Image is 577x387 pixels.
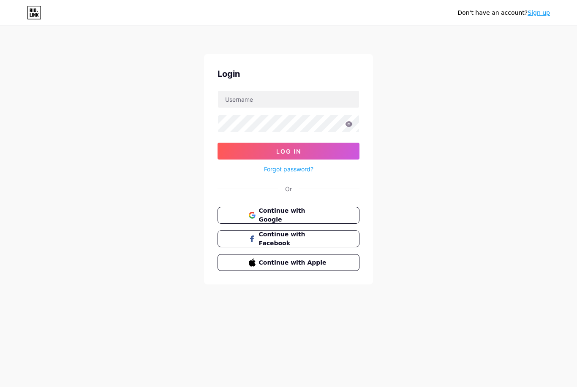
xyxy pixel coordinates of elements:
input: Username [218,91,359,108]
div: Login [218,68,359,80]
span: Continue with Google [259,206,329,224]
div: Don't have an account? [457,8,550,17]
button: Log In [218,143,359,160]
button: Continue with Facebook [218,230,359,247]
div: Or [285,184,292,193]
span: Continue with Apple [259,258,329,267]
a: Sign up [528,9,550,16]
a: Forgot password? [264,165,313,173]
button: Continue with Google [218,207,359,224]
span: Log In [276,148,301,155]
button: Continue with Apple [218,254,359,271]
span: Continue with Facebook [259,230,329,248]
